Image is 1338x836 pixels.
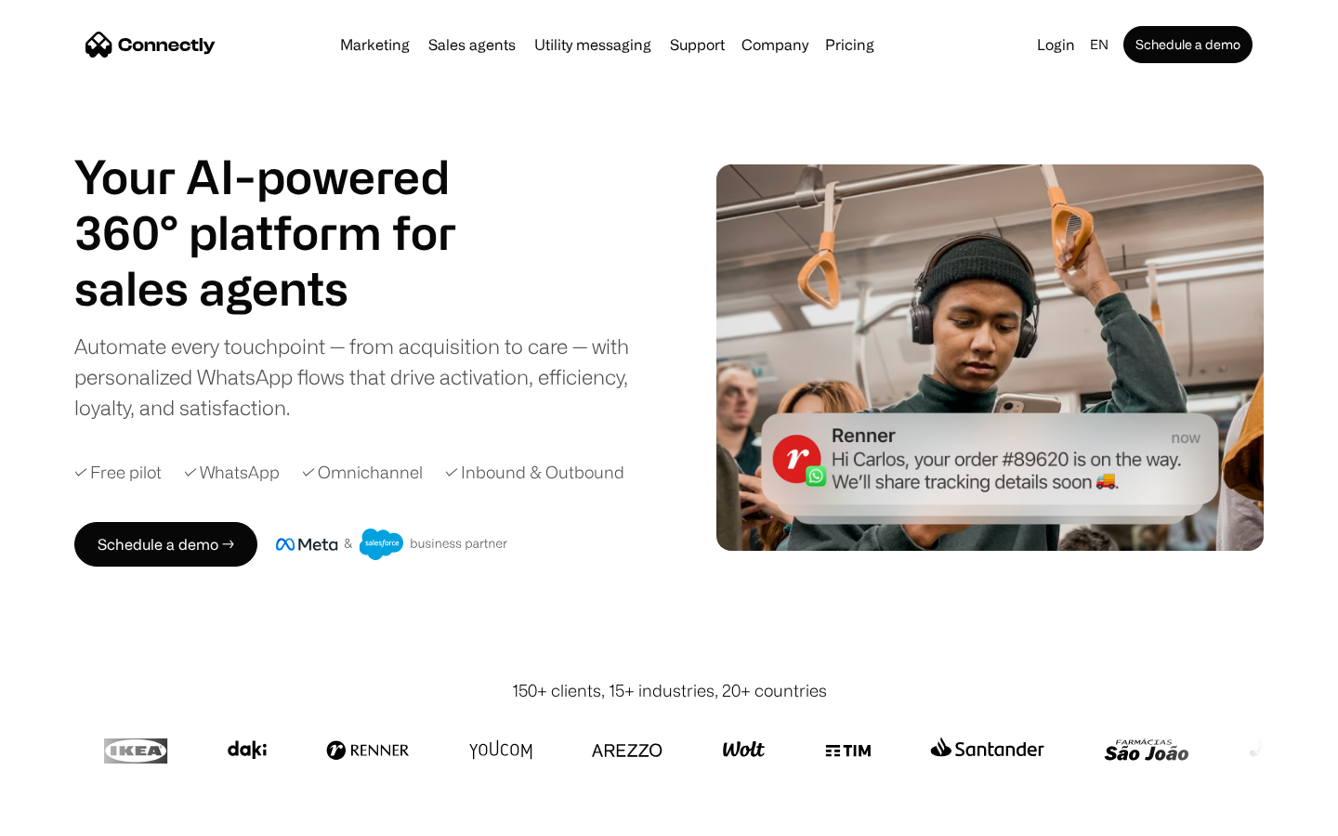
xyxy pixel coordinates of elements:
[818,37,882,52] a: Pricing
[184,460,280,485] div: ✓ WhatsApp
[421,37,523,52] a: Sales agents
[333,37,417,52] a: Marketing
[74,460,162,485] div: ✓ Free pilot
[302,460,423,485] div: ✓ Omnichannel
[74,149,502,260] h1: Your AI-powered 360° platform for
[74,331,660,423] div: Automate every touchpoint — from acquisition to care — with personalized WhatsApp flows that driv...
[74,260,502,316] h1: sales agents
[19,802,111,829] aside: Language selected: English
[74,522,257,567] a: Schedule a demo →
[276,529,508,560] img: Meta and Salesforce business partner badge.
[1030,32,1082,58] a: Login
[1123,26,1253,63] a: Schedule a demo
[662,37,732,52] a: Support
[741,32,808,58] div: Company
[37,803,111,829] ul: Language list
[512,678,827,703] div: 150+ clients, 15+ industries, 20+ countries
[1090,32,1108,58] div: en
[527,37,659,52] a: Utility messaging
[445,460,624,485] div: ✓ Inbound & Outbound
